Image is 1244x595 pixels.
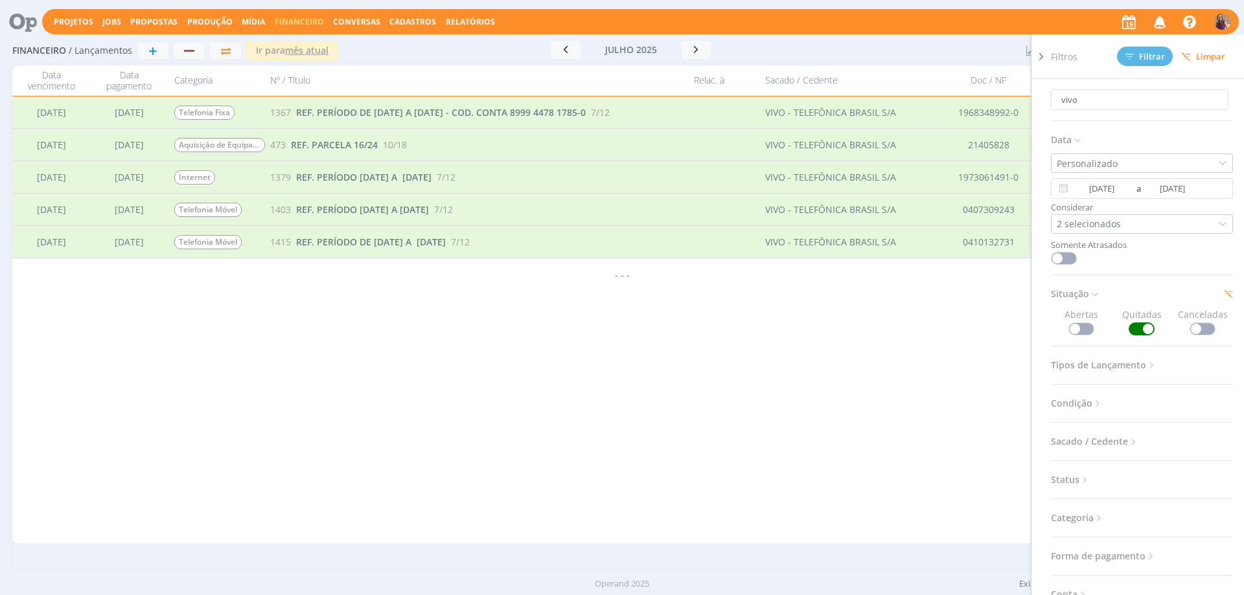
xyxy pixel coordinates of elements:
a: REF. PERÍODO DE [DATE] A [DATE] - COD. CONTA 8999 4478 1785-0 [296,106,586,119]
span: Filtrar [1125,52,1165,61]
span: Nº / Título [270,75,310,86]
button: Cadastros [386,17,440,27]
div: [DATE] [90,96,168,128]
div: VIVO - TELEFÔNICA BRASIL S/A [765,203,896,216]
div: 1973061491-0 [921,161,1057,193]
span: Data [1051,131,1083,148]
button: Mídia [238,17,269,27]
button: Projetos [50,17,97,27]
span: 7/12 [591,106,610,119]
div: Personalizado [1057,157,1120,170]
span: Financeiro [275,16,324,27]
div: Relac. à [687,69,759,92]
span: Exibindo 5 de 5 [1019,578,1077,589]
span: 1403 [270,203,291,216]
span: Filtros [1051,50,1077,63]
label: Somente Atrasados [1051,239,1127,252]
span: Internet [174,170,215,185]
span: 7/12 [434,203,453,216]
div: [DATE] [12,226,90,258]
div: VIVO - TELEFÔNICA BRASIL S/A [765,106,896,119]
div: Data pagamento [90,69,168,92]
button: Filtrar [1117,47,1173,66]
span: Telefonia Móvel [174,203,242,217]
span: Condição [1051,395,1103,412]
button: Conversas [329,17,384,27]
div: 0407309243 [921,194,1057,225]
div: Doc / NF [921,69,1057,92]
span: julho 2025 [605,43,657,56]
div: [DATE] [12,129,90,161]
span: Abertas [1051,308,1111,335]
div: Categoria [168,69,265,92]
button: Produção [183,17,236,27]
span: Telefonia Móvel [174,235,242,249]
button: A [1214,10,1231,33]
a: Propostas [130,16,178,27]
a: REF. PERÍODO DE [DATE] A [DATE] [296,235,446,249]
span: Aquisição de Equipamentos [174,138,265,152]
button: Financeiro [271,17,328,27]
div: [DATE] [90,194,168,225]
span: Forma de pagamento [1051,548,1157,565]
span: Quitadas [1112,308,1172,335]
span: Tipos de Lançamento [1051,357,1157,374]
div: 21405828 [921,129,1057,161]
button: Propostas [126,17,181,27]
a: Relatórios [446,16,495,27]
u: mês atual [285,44,328,56]
div: 0410132731 [921,226,1057,258]
a: REF. PARCELA 16/24 [291,138,378,152]
a: Produção [187,16,233,27]
button: Ir paramês atual [246,41,338,60]
span: Situação [1051,286,1100,302]
div: VIVO - TELEFÔNICA BRASIL S/A [765,138,896,152]
span: REF. PERÍODO DE [DATE] A [DATE] [296,236,446,248]
div: [DATE] [12,161,90,193]
img: A [1214,14,1230,30]
div: VIVO - TELEFÔNICA BRASIL S/A [765,235,896,249]
a: REF. PERÍODO [DATE] A [DATE] [296,170,432,184]
div: [DATE] [12,194,90,225]
span: Sacado / Cedente [1051,433,1139,450]
span: REF. PERÍODO [DATE] A [DATE] [296,171,432,183]
label: Considerar [1051,201,1093,214]
div: [DATE] [90,129,168,161]
span: 1367 [270,106,291,119]
span: 1379 [270,170,291,184]
a: Conversas [333,16,380,27]
span: Canceladas [1173,308,1233,335]
div: - - - [12,258,1232,291]
input: Data final [1142,181,1204,196]
span: / Lançamentos [69,45,132,56]
span: 10/18 [383,138,407,152]
button: julho 2025 [581,41,682,59]
div: 2 selecionados [1052,217,1123,230]
span: + [148,43,157,58]
span: Limpar [1181,52,1225,62]
span: Categoria [1051,510,1105,526]
span: Financeiro [12,45,66,56]
span: Telefonia Fixa [174,106,235,120]
div: Data vencimento [12,69,90,92]
span: REF. PARCELA 16/24 [291,139,378,151]
a: Jobs [102,16,121,27]
span: 7/12 [451,235,470,249]
a: Projetos [54,16,93,27]
span: 1415 [270,235,291,249]
a: Mídia [242,16,265,27]
button: Limpar [1173,47,1234,66]
input: Busca [1051,89,1228,110]
a: REF. PERÍODO [DATE] A [DATE] [296,203,429,216]
div: Sacado / Cedente [759,69,921,92]
button: Relatórios [442,17,499,27]
div: [DATE] [90,161,168,193]
button: Jobs [98,17,125,27]
div: 1968348992-0 [921,96,1057,128]
span: 473 [270,138,286,152]
input: Data inicial [1071,181,1133,196]
div: [DATE] [90,226,168,258]
button: + [137,43,168,59]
